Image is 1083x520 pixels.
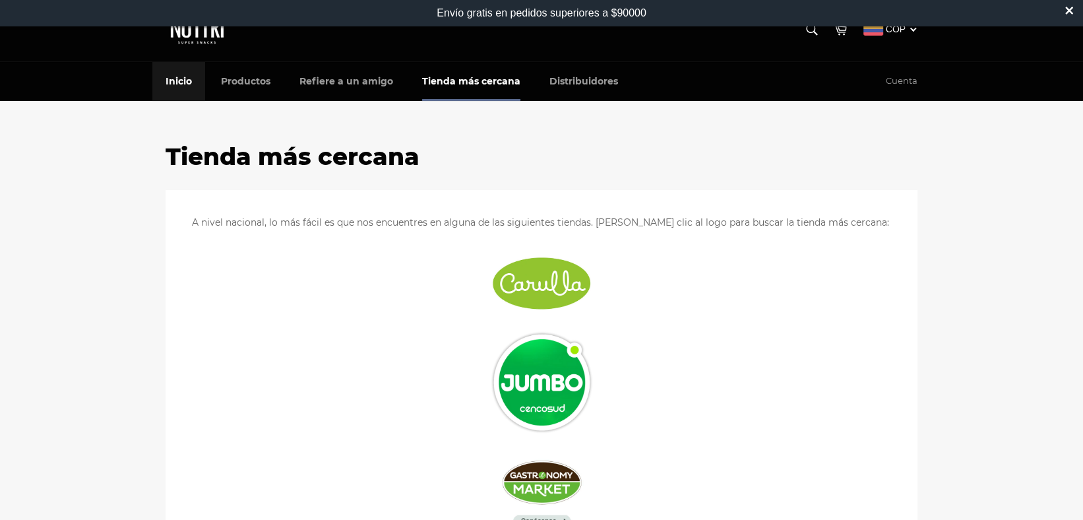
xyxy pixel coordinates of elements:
h1: Tienda más cercana [166,141,917,174]
a: Refiere a un amigo [286,62,406,101]
div: Envío gratis en pedidos superiores a $90000 [437,7,646,19]
a: Tienda más cercana [409,62,534,101]
a: Inicio [152,62,205,101]
span: COP [886,24,906,34]
a: Productos [208,62,284,101]
img: Nuttri [166,13,232,48]
p: A nivel nacional, lo más fácil es que nos encuentres en alguna de las siguientes tiendas. [PERSON... [192,216,891,229]
a: Cuenta [879,62,924,100]
a: Distribuidores [536,62,631,101]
